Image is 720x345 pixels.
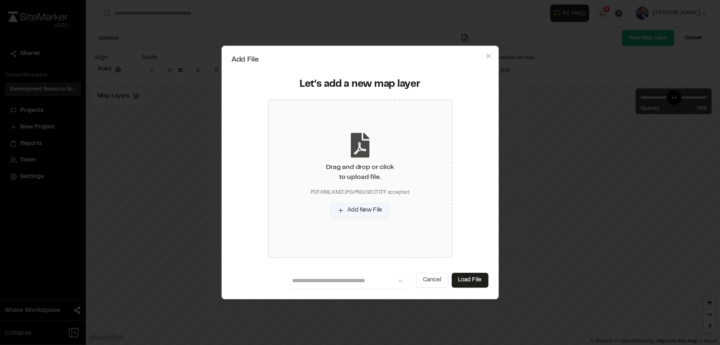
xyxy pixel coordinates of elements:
[268,100,453,258] div: Drag and drop or clickto upload file.PDF/KML/KMZ/JPG/PNG/GEOTIFF acceptedAdd New File
[311,189,409,197] div: PDF/KML/KMZ/JPG/PNG/GEOTIFF accepted
[452,273,489,288] button: Load File
[416,273,449,288] button: Cancel
[326,163,394,183] div: Drag and drop or click to upload file.
[237,78,484,91] div: Let's add a new map layer
[330,203,389,218] button: Add New File
[232,56,489,63] h2: Add File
